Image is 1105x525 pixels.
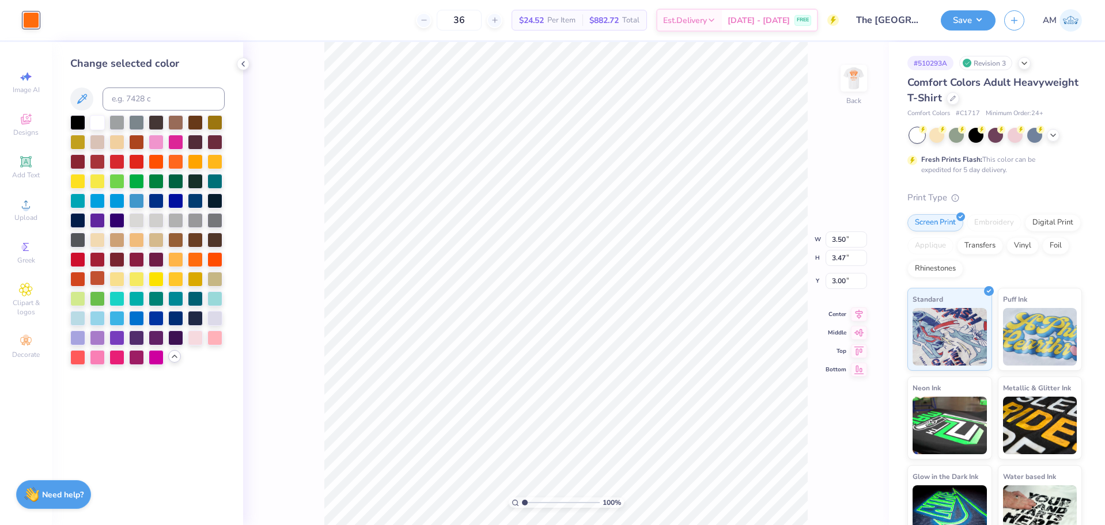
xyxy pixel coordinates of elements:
[959,56,1012,70] div: Revision 3
[907,109,950,119] span: Comfort Colors
[921,155,982,164] strong: Fresh Prints Flash:
[826,310,846,318] span: Center
[13,85,40,94] span: Image AI
[967,214,1021,231] div: Embroidery
[797,16,809,24] span: FREE
[519,14,544,26] span: $24.52
[70,56,225,71] div: Change selected color
[913,397,987,454] img: Neon Ink
[1043,9,1082,32] a: AM
[1003,293,1027,305] span: Puff Ink
[956,109,980,119] span: # C1717
[1006,237,1039,254] div: Vinyl
[907,75,1078,105] span: Comfort Colors Adult Heavyweight T-Shirt
[913,293,943,305] span: Standard
[826,329,846,337] span: Middle
[1025,214,1081,231] div: Digital Print
[17,256,35,265] span: Greek
[847,9,932,32] input: Untitled Design
[12,170,40,180] span: Add Text
[986,109,1043,119] span: Minimum Order: 24 +
[826,366,846,374] span: Bottom
[921,154,1063,175] div: This color can be expedited for 5 day delivery.
[547,14,576,26] span: Per Item
[1042,237,1069,254] div: Foil
[1003,397,1077,454] img: Metallic & Glitter Ink
[1043,14,1057,27] span: AM
[603,497,621,508] span: 100 %
[622,14,639,26] span: Total
[1003,470,1056,482] span: Water based Ink
[913,470,978,482] span: Glow in the Dark Ink
[1059,9,1082,32] img: Arvi Mikhail Parcero
[42,489,84,500] strong: Need help?
[907,56,953,70] div: # 510293A
[907,260,963,277] div: Rhinestones
[941,10,996,31] button: Save
[728,14,790,26] span: [DATE] - [DATE]
[13,128,39,137] span: Designs
[663,14,707,26] span: Est. Delivery
[846,96,861,106] div: Back
[437,10,482,31] input: – –
[913,382,941,394] span: Neon Ink
[913,308,987,366] img: Standard
[12,350,40,359] span: Decorate
[6,298,46,317] span: Clipart & logos
[842,67,865,90] img: Back
[14,213,37,222] span: Upload
[957,237,1003,254] div: Transfers
[103,87,225,111] input: e.g. 7428 c
[589,14,619,26] span: $882.72
[1003,308,1077,366] img: Puff Ink
[1003,382,1071,394] span: Metallic & Glitter Ink
[907,214,963,231] div: Screen Print
[826,347,846,355] span: Top
[907,237,953,254] div: Applique
[907,191,1082,204] div: Print Type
